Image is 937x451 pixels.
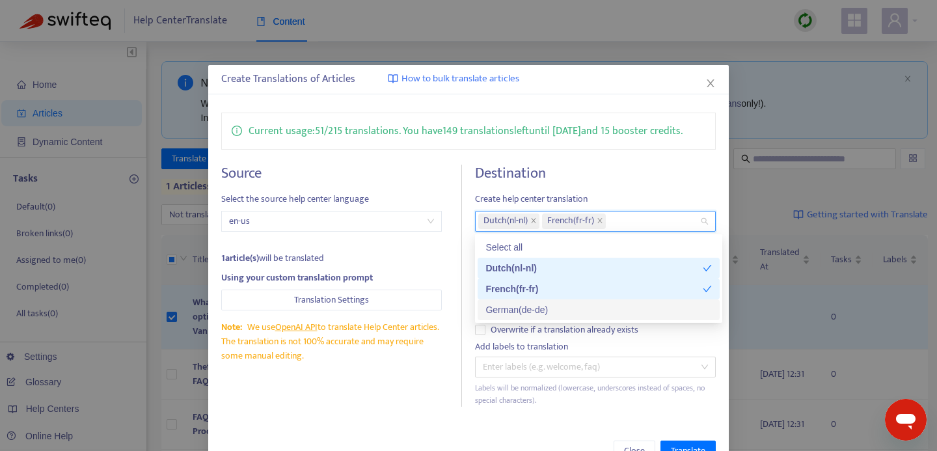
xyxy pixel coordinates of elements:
[885,399,927,441] iframe: Button to launch messaging window
[275,320,318,335] a: OpenAI API
[485,323,644,337] span: Overwrite if a translation already exists
[530,217,537,225] span: close
[485,261,703,275] div: Dutch ( nl-nl )
[475,340,716,354] div: Add labels to translation
[483,213,528,229] span: Dutch ( nl-nl )
[221,192,442,206] span: Select the source help center language
[475,382,716,407] div: Labels will be normalized (lowercase, underscores instead of spaces, no special characters).
[705,78,716,89] span: close
[221,320,442,363] div: We use to translate Help Center articles. The translation is not 100% accurate and may require so...
[232,123,242,136] span: info-circle
[547,213,594,229] span: French ( fr-fr )
[703,284,712,294] span: check
[597,217,603,225] span: close
[221,165,442,182] h4: Source
[221,290,442,310] button: Translation Settings
[478,237,720,258] div: Select all
[294,293,369,307] span: Translation Settings
[221,72,716,87] div: Create Translations of Articles
[229,212,434,231] span: en-us
[485,282,703,296] div: French ( fr-fr )
[475,192,716,206] span: Create help center translation
[401,72,519,87] span: How to bulk translate articles
[221,320,242,335] span: Note:
[485,303,712,317] div: German ( de-de )
[388,72,519,87] a: How to bulk translate articles
[221,271,442,285] div: Using your custom translation prompt
[249,123,683,139] p: Current usage: 51 / 215 translations . You have 149 translations left until [DATE] and 15 booster...
[221,251,259,266] strong: 1 article(s)
[388,74,398,84] img: image-link
[475,165,716,182] h4: Destination
[703,76,718,90] button: Close
[485,240,712,254] div: Select all
[221,251,442,266] div: will be translated
[703,264,712,273] span: check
